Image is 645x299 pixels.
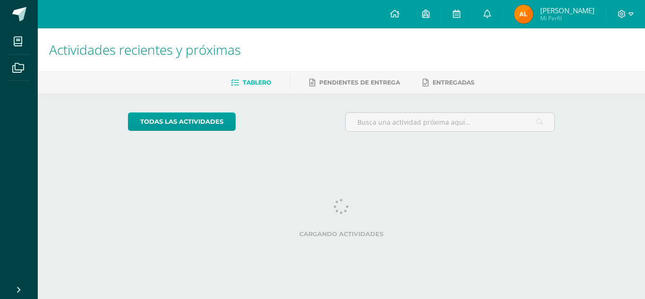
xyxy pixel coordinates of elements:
input: Busca una actividad próxima aquí... [346,113,555,131]
a: Entregadas [423,75,475,90]
span: Mi Perfil [540,14,594,22]
span: [PERSON_NAME] [540,6,594,15]
span: Actividades recientes y próximas [49,41,241,59]
a: Tablero [231,75,271,90]
a: todas las Actividades [128,112,236,131]
span: Entregadas [433,79,475,86]
span: Pendientes de entrega [319,79,400,86]
a: Pendientes de entrega [309,75,400,90]
label: Cargando actividades [128,231,555,238]
img: 1a20691486c02ccbd4f0cdf07f1f41ef.png [514,5,533,24]
span: Tablero [243,79,271,86]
